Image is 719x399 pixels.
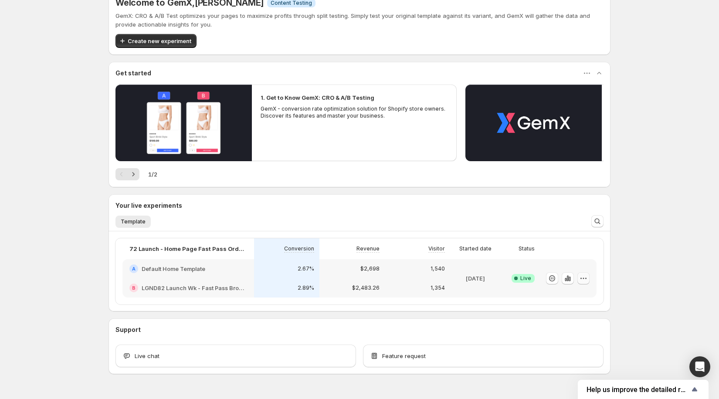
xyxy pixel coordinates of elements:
p: GemX: CRO & A/B Test optimizes your pages to maximize profits through split testing. Simply test ... [115,11,604,29]
span: Template [121,218,146,225]
p: Started date [459,245,492,252]
p: Conversion [284,245,314,252]
p: Visitor [428,245,445,252]
h2: 1. Get to Know GemX: CRO & A/B Testing [261,93,374,102]
p: Revenue [356,245,380,252]
span: Create new experiment [128,37,191,45]
p: 72 Launch - Home Page Fast Pass Order Test [129,244,247,253]
span: Feature request [382,352,426,360]
span: Live [520,275,531,282]
p: $2,698 [360,265,380,272]
p: [DATE] [466,274,485,283]
h2: Default Home Template [142,264,205,273]
button: Show survey - Help us improve the detailed report for A/B campaigns [587,384,700,395]
h2: B [132,285,136,291]
nav: Pagination [115,168,139,180]
h3: Support [115,325,141,334]
span: Live chat [135,352,159,360]
h3: Get started [115,69,151,78]
div: Open Intercom Messenger [689,356,710,377]
h3: Your live experiments [115,201,182,210]
p: 1,540 [431,265,445,272]
p: Status [519,245,535,252]
h2: A [132,266,136,271]
span: Help us improve the detailed report for A/B campaigns [587,385,689,394]
p: $2,483.26 [352,284,380,291]
p: 2.89% [298,284,314,291]
button: Play video [115,85,252,161]
p: GemX - conversion rate optimization solution for Shopify store owners. Discover its features and ... [261,105,448,119]
h2: LGND82 Launch Wk - Fast Pass Bronze First [142,284,247,292]
p: 2.67% [298,265,314,272]
span: 1 / 2 [148,170,157,179]
p: 1,354 [431,284,445,291]
button: Play video [465,85,602,161]
button: Next [127,168,139,180]
button: Create new experiment [115,34,197,48]
button: Search and filter results [591,215,604,227]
